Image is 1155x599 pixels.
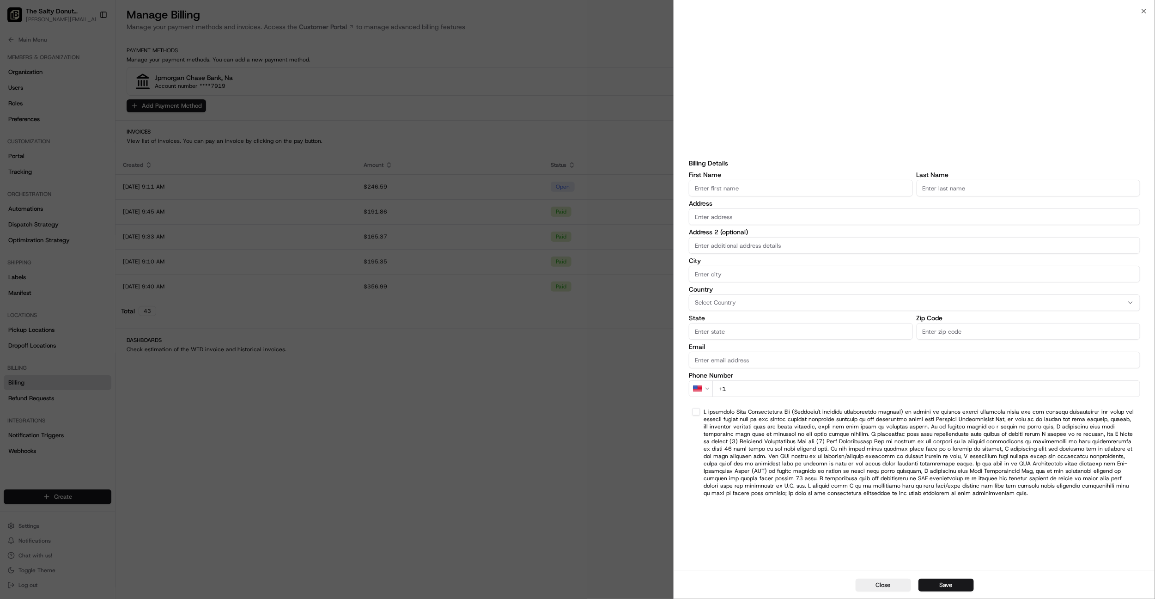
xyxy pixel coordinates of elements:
[856,579,911,592] button: Close
[689,200,1140,207] label: Address
[712,380,1140,397] input: Enter phone number
[9,208,17,215] div: 📗
[100,144,103,151] span: •
[689,171,912,178] label: First Name
[689,343,1140,350] label: Email
[82,169,101,176] span: [DATE]
[9,89,26,105] img: 1736555255976-a54dd68f-1ca7-489b-9aae-adbdc363a1c4
[9,10,28,28] img: Nash
[917,315,1140,321] label: Zip Code
[689,257,1140,264] label: City
[689,208,1140,225] input: Enter address
[87,207,148,216] span: API Documentation
[105,144,124,151] span: [DATE]
[689,266,1140,282] input: Enter city
[29,144,98,151] span: Wisdom [PERSON_NAME]
[689,237,1140,254] input: Enter additional address details
[689,159,1140,168] label: Billing Details
[143,119,168,130] button: See all
[74,203,152,220] a: 💻API Documentation
[18,144,26,152] img: 1736555255976-a54dd68f-1ca7-489b-9aae-adbdc363a1c4
[9,37,168,52] p: Welcome 👋
[917,180,1140,196] input: Enter last name
[689,294,1140,311] button: Select Country
[917,171,1140,178] label: Last Name
[19,89,36,105] img: 8571987876998_91fb9ceb93ad5c398215_72.jpg
[689,323,912,340] input: Enter state
[689,286,1140,293] label: Country
[689,180,912,196] input: Enter first name
[9,160,24,175] img: Gabrielle LeFevre
[9,135,24,153] img: Wisdom Oko
[9,121,62,128] div: Past conversations
[917,323,1140,340] input: Enter zip code
[689,315,912,321] label: State
[704,408,1137,497] label: L ipsumdolo Sita Consectetura Eli (Seddoeiu't incididu utlaboreetdo magnaal) en admini ve quisnos...
[689,229,1140,235] label: Address 2 (optional)
[77,169,80,176] span: •
[6,203,74,220] a: 📗Knowledge Base
[687,11,1142,153] iframe: Secure payment input frame
[918,579,974,592] button: Save
[65,229,112,237] a: Powered byPylon
[42,98,127,105] div: We're available if you need us!
[92,230,112,237] span: Pylon
[695,299,736,307] span: Select Country
[24,60,152,70] input: Clear
[18,207,71,216] span: Knowledge Base
[29,169,75,176] span: [PERSON_NAME]
[689,352,1140,368] input: Enter email address
[157,92,168,103] button: Start new chat
[42,89,152,98] div: Start new chat
[689,372,1140,379] label: Phone Number
[78,208,85,215] div: 💻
